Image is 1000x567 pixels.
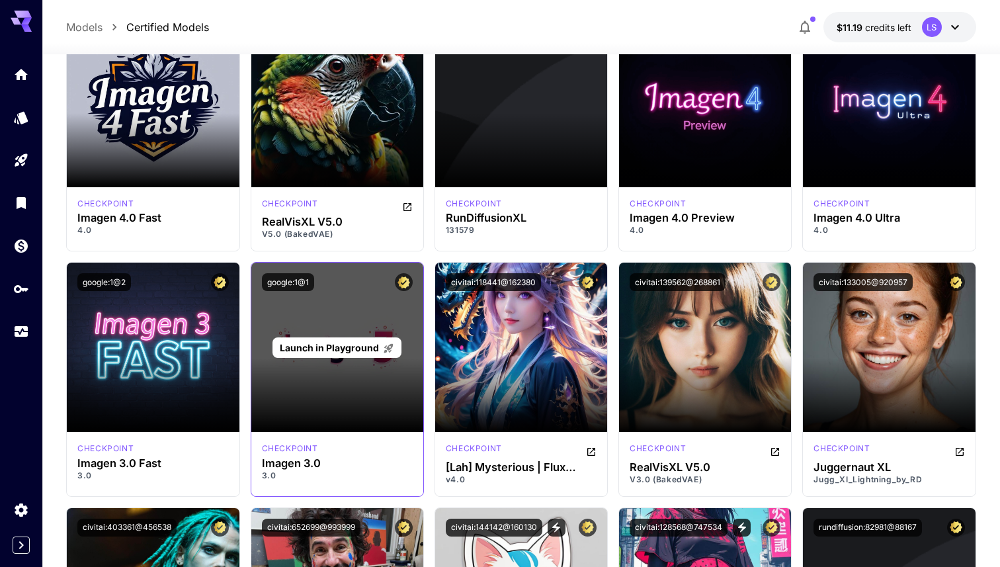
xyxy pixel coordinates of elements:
[262,273,314,291] button: google:1@1
[262,198,318,214] div: SDXL 1.0
[446,198,502,210] p: checkpoint
[630,224,780,236] p: 4.0
[865,22,911,33] span: credits left
[13,105,29,122] div: Models
[813,273,913,291] button: civitai:133005@920957
[813,198,870,210] p: checkpoint
[947,519,965,537] button: Certified Model – Vetted for best performance and includes a commercial license.
[211,519,229,537] button: Certified Model – Vetted for best performance and includes a commercial license.
[813,461,964,474] h3: Juggernaut XL
[262,519,360,537] button: civitai:652699@993999
[733,519,751,537] button: View trigger words
[77,519,177,537] button: civitai:403361@456538
[630,198,686,210] p: checkpoint
[630,273,726,291] button: civitai:139562@268861
[446,198,502,210] div: SDXL 1.0
[262,216,413,228] h3: RealVisXL V5.0
[579,273,597,291] button: Certified Model – Vetted for best performance and includes a commercial license.
[630,519,728,537] button: civitai:128568@747534
[13,281,29,297] div: API Keys
[947,273,965,291] button: Certified Model – Vetted for best performance and includes a commercial license.
[813,198,870,210] div: imagen4ultra
[77,212,228,224] h3: Imagen 4.0 Fast
[823,12,976,42] button: $11.1903LS
[13,324,29,340] div: Usage
[763,519,780,537] button: Certified Model – Vetted for best performance and includes a commercial license.
[262,443,318,455] div: imagen3
[262,470,413,482] p: 3.0
[395,273,413,291] button: Certified Model – Vetted for best performance and includes a commercial license.
[126,19,209,35] a: Certified Models
[446,474,597,486] p: v4.0
[13,238,29,254] div: Wallet
[262,443,318,455] p: checkpoint
[77,198,134,210] p: checkpoint
[813,224,964,236] p: 4.0
[77,470,228,482] p: 3.0
[446,461,597,474] h3: [Lah] Mysterious | Flux update
[813,443,870,458] div: SDXL Lightning
[13,502,29,518] div: Settings
[770,443,780,458] button: Open in CivitAI
[813,443,870,455] p: checkpoint
[837,22,865,33] span: $11.19
[813,519,922,537] button: rundiffusion:82981@88167
[630,198,686,210] div: imagen4preview
[630,212,780,224] h3: Imagen 4.0 Preview
[548,519,565,537] button: View trigger words
[446,443,502,455] p: checkpoint
[446,224,597,236] p: 131579
[922,17,942,37] div: LS
[446,443,502,458] div: SDXL 1.0
[837,21,911,34] div: $11.1903
[446,273,541,291] button: civitai:118441@162380
[77,443,134,455] p: checkpoint
[13,152,29,169] div: Playground
[813,474,964,486] p: Jugg_XI_Lightning_by_RD
[77,224,228,236] p: 4.0
[763,273,780,291] button: Certified Model – Vetted for best performance and includes a commercial license.
[630,443,686,455] p: checkpoint
[77,443,134,455] div: imagen3fast
[586,443,597,458] button: Open in CivitAI
[77,273,131,291] button: google:1@2
[66,19,209,35] nav: breadcrumb
[66,19,103,35] a: Models
[630,474,780,486] p: V3.0 (BakedVAE)
[77,457,228,470] h3: Imagen 3.0 Fast
[402,198,413,214] button: Open in CivitAI
[272,337,401,358] a: Launch in Playground
[630,443,686,458] div: SDXL 1.0
[395,519,413,537] button: Certified Model – Vetted for best performance and includes a commercial license.
[13,195,29,211] div: Library
[954,443,965,458] button: Open in CivitAI
[446,212,597,224] h3: RunDiffusionXL
[13,537,30,554] button: Expand sidebar
[262,228,413,240] p: V5.0 (BakedVAE)
[211,273,229,291] button: Certified Model – Vetted for best performance and includes a commercial license.
[280,342,379,353] span: Launch in Playground
[262,457,413,470] h3: Imagen 3.0
[579,519,597,537] button: Certified Model – Vetted for best performance and includes a commercial license.
[446,519,542,537] button: civitai:144142@160130
[77,198,134,210] div: imagen4fast
[630,461,780,474] h3: RealVisXL V5.0
[262,198,318,210] p: checkpoint
[13,66,29,83] div: Home
[813,212,964,224] h3: Imagen 4.0 Ultra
